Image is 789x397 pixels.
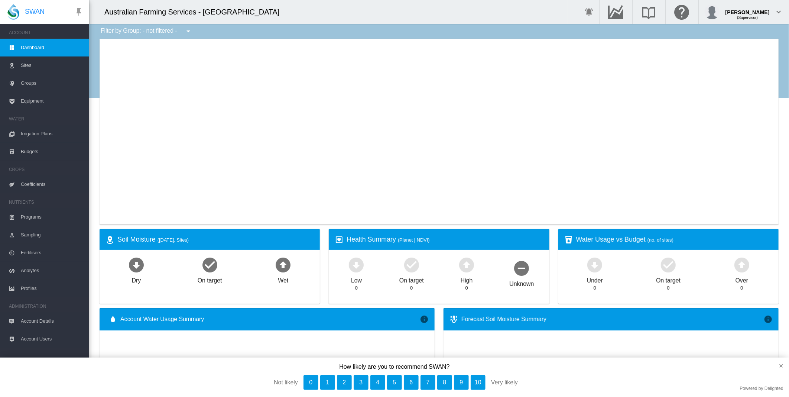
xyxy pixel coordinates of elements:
[158,237,189,243] span: ([DATE], Sites)
[181,24,196,39] button: icon-menu-down
[767,358,789,374] button: close survey
[335,235,344,244] md-icon: icon-heart-box-outline
[21,125,83,143] span: Irrigation Plans
[449,315,458,324] md-icon: icon-thermometer-lines
[337,375,352,390] button: 2
[491,375,584,390] div: Very likely
[127,256,145,274] md-icon: icon-arrow-down-bold-circle
[454,375,469,390] button: 9
[764,315,773,324] md-icon: icon-information
[420,315,429,324] md-icon: icon-information
[320,375,335,390] button: 1
[659,256,677,274] md-icon: icon-checkbox-marked-circle
[667,285,670,291] div: 0
[354,375,368,390] button: 3
[737,16,758,20] span: (Supervisor)
[437,375,452,390] button: 8
[733,256,751,274] md-icon: icon-arrow-up-bold-circle
[586,256,604,274] md-icon: icon-arrow-down-bold-circle
[21,244,83,262] span: Fertilisers
[774,7,783,16] md-icon: icon-chevron-down
[564,235,573,244] md-icon: icon-cup-water
[594,285,596,291] div: 0
[399,274,424,285] div: On target
[347,256,365,274] md-icon: icon-arrow-down-bold-circle
[7,4,19,20] img: SWAN-Landscape-Logo-Colour-drop.png
[21,175,83,193] span: Coefficients
[21,226,83,244] span: Sampling
[347,235,543,244] div: Health Summary
[21,280,83,297] span: Profiles
[104,7,286,17] div: Australian Farming Services - [GEOGRAPHIC_DATA]
[9,300,83,312] span: ADMINISTRATION
[9,196,83,208] span: NUTRIENTS
[640,7,658,16] md-icon: Search the knowledge base
[120,315,420,323] span: Account Water Usage Summary
[465,285,468,291] div: 0
[108,315,117,324] md-icon: icon-water
[355,285,358,291] div: 0
[21,74,83,92] span: Groups
[656,274,681,285] div: On target
[410,285,413,291] div: 0
[585,7,594,16] md-icon: icon-bell-ring
[21,208,83,226] span: Programs
[21,39,83,57] span: Dashboard
[513,259,530,277] md-icon: icon-minus-circle
[421,375,435,390] button: 7
[705,4,720,19] img: profile.jpg
[9,164,83,175] span: CROPS
[278,274,288,285] div: Wet
[132,274,141,285] div: Dry
[387,375,402,390] button: 5
[303,375,318,390] button: 0, Not likely
[398,237,430,243] span: (Planet | NDVI)
[21,57,83,74] span: Sites
[9,113,83,125] span: WATER
[576,235,773,244] div: Water Usage vs Budget
[105,235,114,244] md-icon: icon-map-marker-radius
[21,312,83,330] span: Account Details
[184,27,193,36] md-icon: icon-menu-down
[471,375,486,390] button: 10, Very likely
[205,375,298,390] div: Not likely
[21,262,83,280] span: Analytes
[404,375,419,390] button: 6
[21,330,83,348] span: Account Users
[74,7,83,16] md-icon: icon-pin
[582,4,597,19] button: icon-bell-ring
[725,6,770,13] div: [PERSON_NAME]
[461,315,764,323] div: Forecast Soil Moisture Summary
[25,7,45,16] span: SWAN
[607,7,625,16] md-icon: Go to the Data Hub
[509,277,534,288] div: Unknown
[736,274,748,285] div: Over
[117,235,314,244] div: Soil Moisture
[21,92,83,110] span: Equipment
[274,256,292,274] md-icon: icon-arrow-up-bold-circle
[587,274,603,285] div: Under
[740,285,743,291] div: 0
[370,375,385,390] button: 4
[673,7,691,16] md-icon: Click here for help
[351,274,362,285] div: Low
[95,24,198,39] div: Filter by Group: - not filtered -
[198,274,222,285] div: On target
[403,256,421,274] md-icon: icon-checkbox-marked-circle
[201,256,219,274] md-icon: icon-checkbox-marked-circle
[461,274,473,285] div: High
[21,143,83,161] span: Budgets
[647,237,673,243] span: (no. of sites)
[9,27,83,39] span: ACCOUNT
[458,256,475,274] md-icon: icon-arrow-up-bold-circle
